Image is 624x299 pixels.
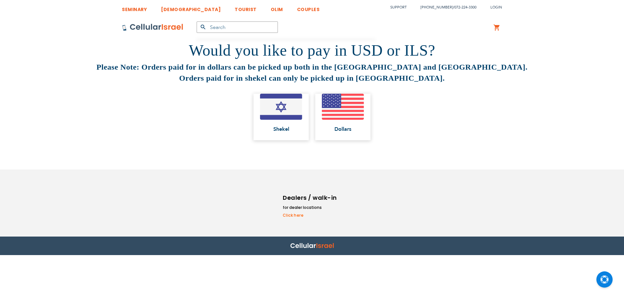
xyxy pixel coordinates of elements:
[390,5,407,10] a: Support
[454,5,476,10] a: 072-224-3300
[253,94,309,141] a: Shekel
[414,3,476,12] li: /
[235,2,257,14] a: TOURIST
[297,2,320,14] a: COUPLES
[283,193,338,203] h6: Dealers / walk-in
[161,2,221,14] a: [DEMOGRAPHIC_DATA]
[197,21,278,33] input: Search
[97,63,527,82] strong: Please Note: Orders paid for in dollars can be picked up both in the [GEOGRAPHIC_DATA] and [GEOGR...
[283,204,338,211] li: for dealer locations
[273,126,289,132] span: Shekel
[334,126,351,132] span: Dollars
[122,2,147,14] a: SEMINARY
[271,2,283,14] a: OLIM
[122,23,184,31] img: Cellular Israel Logo
[421,5,453,10] a: [PHONE_NUMBER]
[315,94,370,141] a: Dollars
[490,5,502,10] span: Login
[283,212,338,218] a: Click here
